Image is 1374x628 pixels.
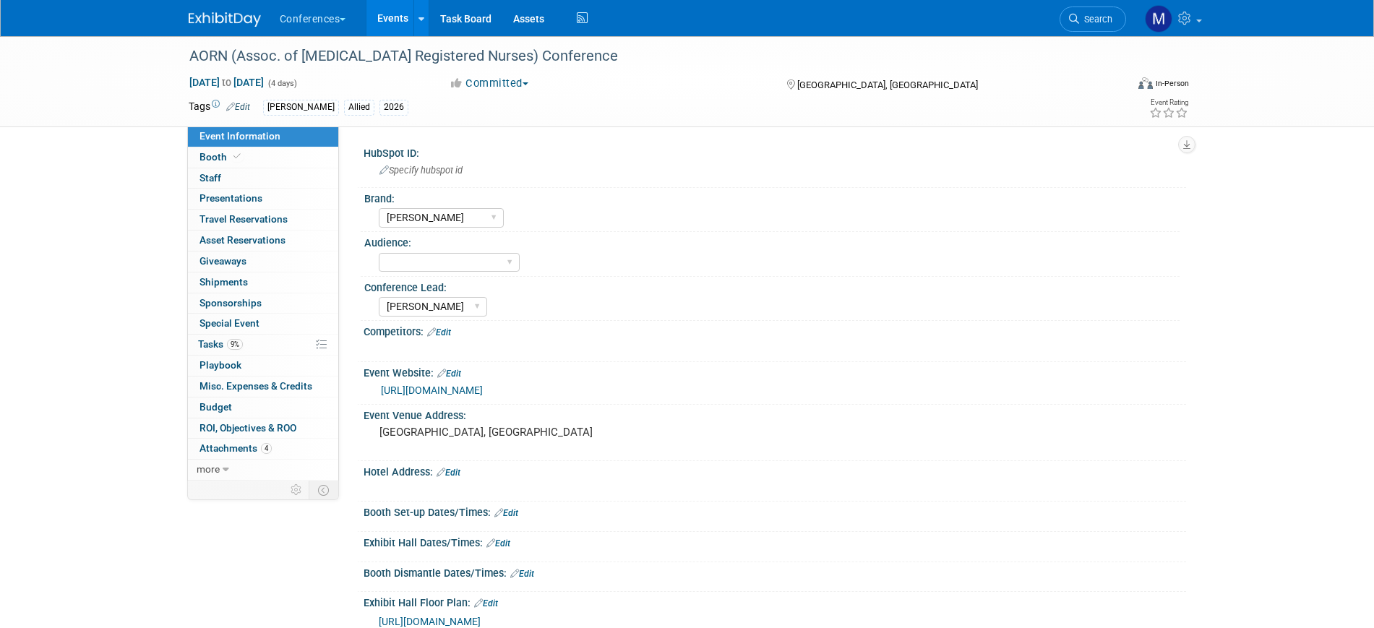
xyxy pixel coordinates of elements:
[188,460,338,480] a: more
[233,152,241,160] i: Booth reservation complete
[197,463,220,475] span: more
[364,142,1186,160] div: HubSpot ID:
[1079,14,1112,25] span: Search
[797,79,978,90] span: [GEOGRAPHIC_DATA], [GEOGRAPHIC_DATA]
[188,210,338,230] a: Travel Reservations
[199,442,272,454] span: Attachments
[379,426,690,439] pre: [GEOGRAPHIC_DATA], [GEOGRAPHIC_DATA]
[199,130,280,142] span: Event Information
[364,405,1186,423] div: Event Venue Address:
[381,384,483,396] a: [URL][DOMAIN_NAME]
[220,77,233,88] span: to
[1138,77,1153,89] img: Format-Inperson.png
[1041,75,1190,97] div: Event Format
[379,616,481,627] a: [URL][DOMAIN_NAME]
[267,79,297,88] span: (4 days)
[309,481,338,499] td: Toggle Event Tabs
[188,314,338,334] a: Special Event
[199,151,244,163] span: Booth
[199,422,296,434] span: ROI, Objectives & ROO
[188,335,338,355] a: Tasks9%
[188,293,338,314] a: Sponsorships
[188,397,338,418] a: Budget
[199,276,248,288] span: Shipments
[263,100,339,115] div: [PERSON_NAME]
[494,508,518,518] a: Edit
[188,356,338,376] a: Playbook
[199,255,246,267] span: Giveaways
[379,165,463,176] span: Specify hubspot id
[284,481,309,499] td: Personalize Event Tab Strip
[510,569,534,579] a: Edit
[199,297,262,309] span: Sponsorships
[364,232,1180,250] div: Audience:
[189,12,261,27] img: ExhibitDay
[198,338,243,350] span: Tasks
[261,443,272,454] span: 4
[344,100,374,115] div: Allied
[188,377,338,397] a: Misc. Expenses & Credits
[188,168,338,189] a: Staff
[199,359,241,371] span: Playbook
[184,43,1104,69] div: AORN (Assoc. of [MEDICAL_DATA] Registered Nurses) Conference
[1145,5,1172,33] img: Marygrace LeGros
[189,76,265,89] span: [DATE] [DATE]
[364,362,1186,381] div: Event Website:
[1155,78,1189,89] div: In-Person
[188,147,338,168] a: Booth
[188,251,338,272] a: Giveaways
[188,231,338,251] a: Asset Reservations
[199,234,285,246] span: Asset Reservations
[1060,7,1126,32] a: Search
[188,189,338,209] a: Presentations
[364,461,1186,480] div: Hotel Address:
[199,213,288,225] span: Travel Reservations
[364,592,1186,611] div: Exhibit Hall Floor Plan:
[226,102,250,112] a: Edit
[437,369,461,379] a: Edit
[364,188,1180,206] div: Brand:
[444,76,534,91] button: Committed
[227,339,243,350] span: 9%
[188,439,338,459] a: Attachments4
[364,502,1186,520] div: Booth Set-up Dates/Times:
[188,126,338,147] a: Event Information
[364,321,1186,340] div: Competitors:
[199,380,312,392] span: Misc. Expenses & Credits
[474,598,498,608] a: Edit
[437,468,460,478] a: Edit
[199,317,259,329] span: Special Event
[364,562,1186,581] div: Booth Dismantle Dates/Times:
[189,99,250,116] td: Tags
[379,100,408,115] div: 2026
[199,401,232,413] span: Budget
[188,418,338,439] a: ROI, Objectives & ROO
[364,277,1180,295] div: Conference Lead:
[199,172,221,184] span: Staff
[427,327,451,337] a: Edit
[199,192,262,204] span: Presentations
[1149,99,1188,106] div: Event Rating
[188,272,338,293] a: Shipments
[486,538,510,549] a: Edit
[364,532,1186,551] div: Exhibit Hall Dates/Times:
